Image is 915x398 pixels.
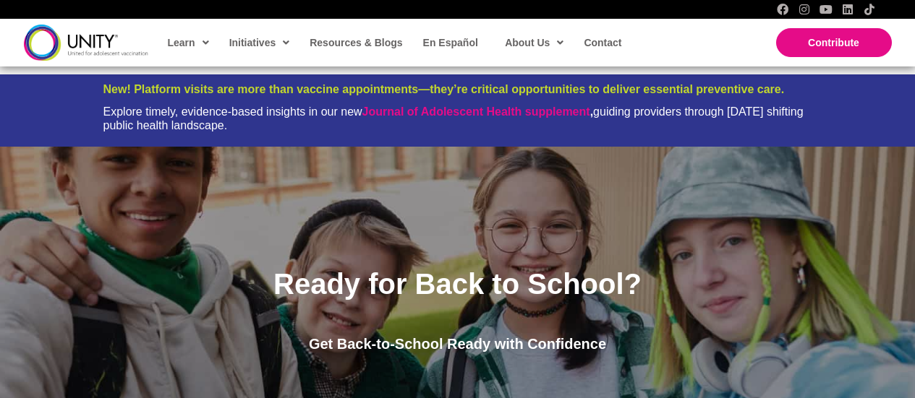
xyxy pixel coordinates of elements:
a: Facebook [777,4,788,15]
a: LinkedIn [842,4,854,15]
span: Contact [584,37,621,48]
a: Contact [576,26,627,59]
a: TikTok [864,4,875,15]
a: Contribute [776,28,892,57]
p: Get Back-to-School Ready with Confidence [228,333,688,355]
strong: , [362,105,593,118]
a: Resources & Blogs [302,26,408,59]
span: Learn [168,32,209,53]
span: Contribute [808,37,859,48]
a: YouTube [820,4,832,15]
a: Instagram [799,4,810,15]
a: Journal of Adolescent Health supplement [362,105,590,118]
span: Initiatives [229,32,290,53]
div: Explore timely, evidence-based insights in our new guiding providers through [DATE] shifting publ... [103,105,812,132]
img: unity-logo-dark [24,25,148,60]
span: About Us [505,32,563,53]
span: Ready for Back to School? [273,268,642,300]
a: About Us [498,26,569,59]
span: New! Platform visits are more than vaccine appointments—they’re critical opportunities to deliver... [103,83,785,95]
span: En Español [423,37,478,48]
span: Resources & Blogs [310,37,402,48]
a: En Español [416,26,484,59]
